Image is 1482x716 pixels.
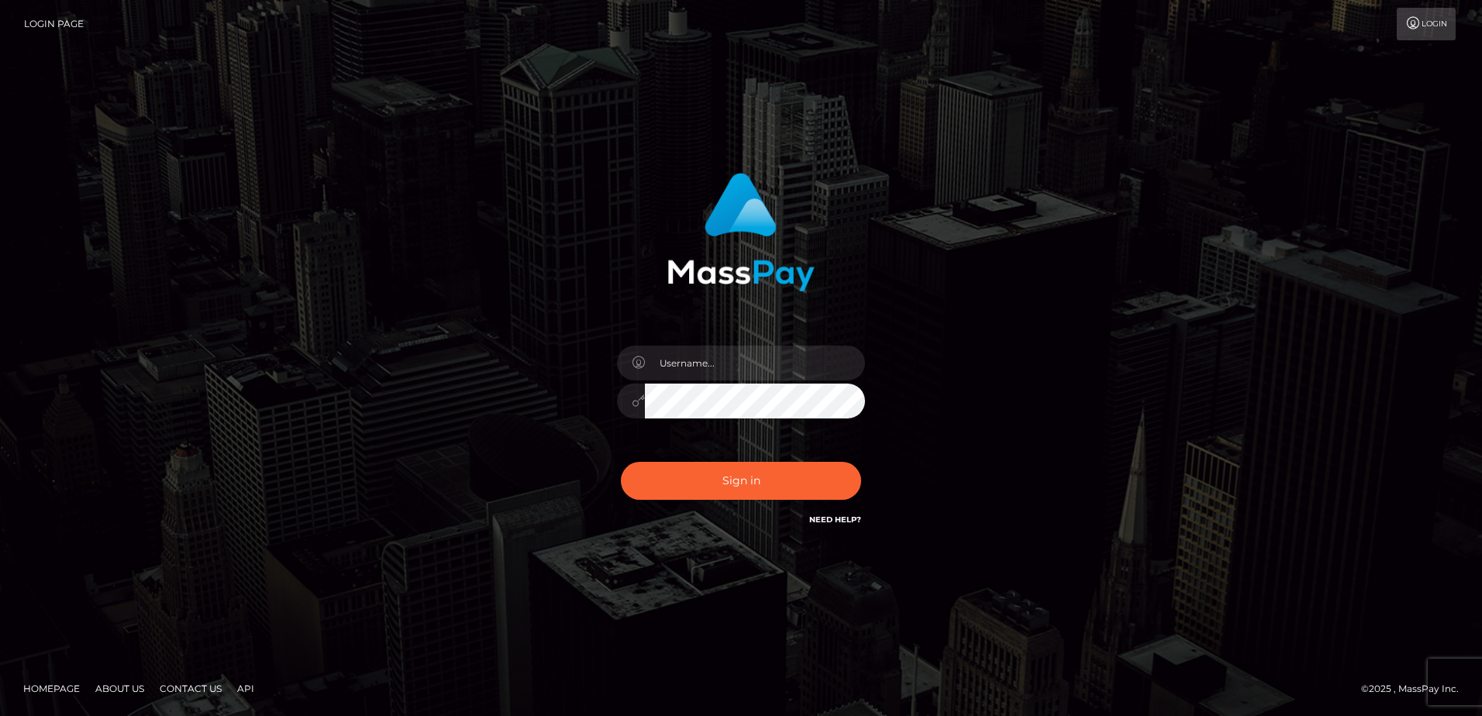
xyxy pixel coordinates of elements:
a: Login Page [24,8,84,40]
div: © 2025 , MassPay Inc. [1361,680,1470,697]
a: Homepage [17,676,86,701]
a: Login [1397,8,1456,40]
img: MassPay Login [667,173,815,291]
a: About Us [89,676,150,701]
a: Contact Us [153,676,228,701]
input: Username... [645,346,865,380]
a: API [231,676,260,701]
button: Sign in [621,462,861,500]
a: Need Help? [809,515,861,525]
